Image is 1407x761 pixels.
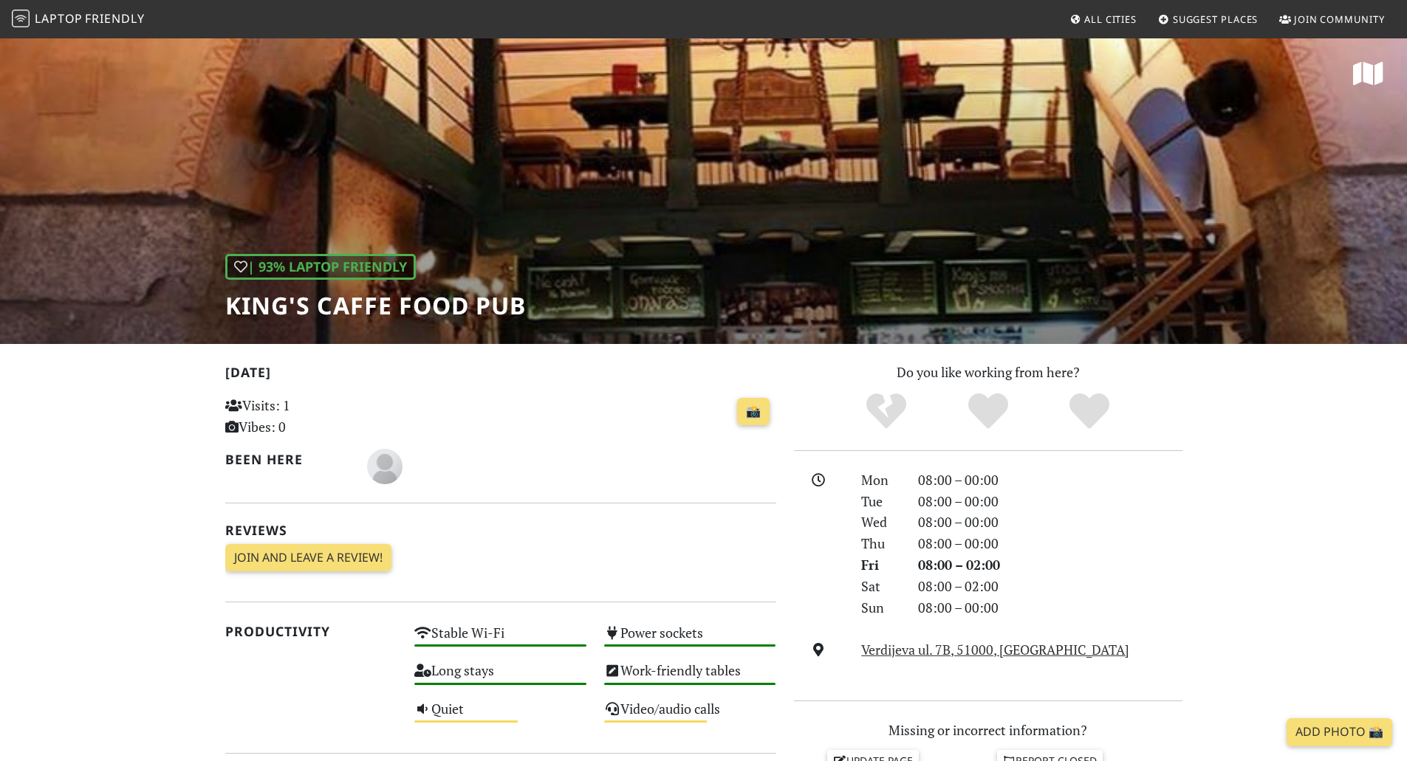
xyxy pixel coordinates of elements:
[225,365,776,386] h2: [DATE]
[595,658,785,696] div: Work-friendly tables
[852,491,908,512] div: Tue
[367,456,403,474] span: Sandi Baressi Šegota
[225,544,391,572] a: Join and leave a review!
[1173,13,1259,26] span: Suggest Places
[1287,718,1392,746] a: Add Photo 📸
[85,10,144,27] span: Friendly
[225,452,350,467] h2: Been here
[909,554,1191,576] div: 08:00 – 02:00
[367,449,403,484] img: blank-535327c66bd565773addf3077783bbfce4b00ec00e9fd257753287c682c7fa38.png
[12,7,145,32] a: LaptopFriendly LaptopFriendly
[595,621,785,658] div: Power sockets
[909,491,1191,512] div: 08:00 – 00:00
[1273,6,1391,32] a: Join Community
[909,512,1191,533] div: 08:00 – 00:00
[225,395,397,438] p: Visits: 1 Vibes: 0
[1294,13,1385,26] span: Join Community
[852,576,908,597] div: Sat
[794,720,1182,741] p: Missing or incorrect information?
[835,391,937,432] div: No
[225,523,776,538] h2: Reviews
[12,10,30,27] img: LaptopFriendly
[225,254,416,280] div: | 93% Laptop Friendly
[1038,391,1140,432] div: Definitely!
[909,469,1191,491] div: 08:00 – 00:00
[852,533,908,554] div: Thu
[794,362,1182,383] p: Do you like working from here?
[1084,13,1137,26] span: All Cities
[405,697,595,734] div: Quiet
[852,512,908,533] div: Wed
[737,398,770,426] a: 📸
[225,292,526,320] h1: King's Caffe Food Pub
[909,576,1191,597] div: 08:00 – 02:00
[937,391,1039,432] div: Yes
[861,641,1129,658] a: Verdijeva ul. 7B, 51000, [GEOGRAPHIC_DATA]
[909,597,1191,619] div: 08:00 – 00:00
[225,624,397,639] h2: Productivity
[852,469,908,491] div: Mon
[909,533,1191,554] div: 08:00 – 00:00
[405,621,595,658] div: Stable Wi-Fi
[852,597,908,619] div: Sun
[852,554,908,576] div: Fri
[1152,6,1264,32] a: Suggest Places
[405,658,595,696] div: Long stays
[1064,6,1143,32] a: All Cities
[595,697,785,734] div: Video/audio calls
[35,10,83,27] span: Laptop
